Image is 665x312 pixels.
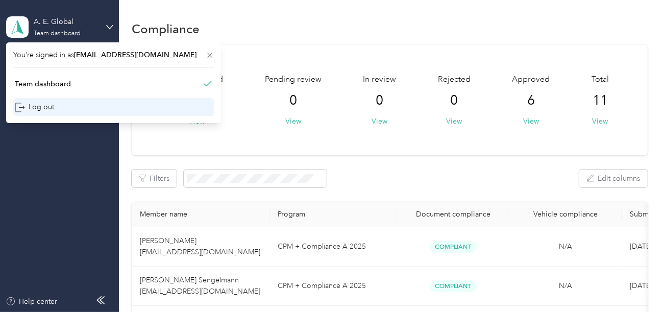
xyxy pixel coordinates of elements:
button: Help center [6,296,58,307]
span: [PERSON_NAME] Sengelmann [EMAIL_ADDRESS][DOMAIN_NAME] [140,276,260,296]
td: CPM + Compliance A 2025 [269,267,397,306]
iframe: Everlance-gr Chat Button Frame [608,255,665,312]
span: [PERSON_NAME] [EMAIL_ADDRESS][DOMAIN_NAME] [140,236,260,256]
span: Pending review [265,74,322,86]
button: View [592,116,608,127]
h1: Compliance [132,23,200,34]
button: View [372,116,387,127]
span: N/A [559,242,572,251]
span: 11 [593,92,608,109]
th: Program [269,202,397,227]
button: View [523,116,539,127]
button: Edit columns [579,170,648,187]
span: 0 [289,92,297,109]
div: Document compliance [405,210,501,219]
div: Team dashboard [34,31,81,37]
div: Vehicle compliance [518,210,613,219]
button: Filters [132,170,177,187]
span: 0 [450,92,458,109]
span: 0 [376,92,383,109]
span: Total [592,74,609,86]
span: Compliant [430,280,477,292]
button: View [446,116,462,127]
span: You’re signed in as [13,50,214,60]
div: A. E. Global [34,16,97,27]
td: CPM + Compliance A 2025 [269,227,397,267]
span: [EMAIL_ADDRESS][DOMAIN_NAME] [74,51,196,59]
div: Log out [15,102,54,112]
span: Approved [512,74,550,86]
th: Member name [132,202,269,227]
span: Rejected [438,74,471,86]
span: 6 [527,92,535,109]
span: In review [363,74,396,86]
div: Team dashboard [15,79,71,89]
span: N/A [559,281,572,290]
button: View [285,116,301,127]
span: Compliant [430,241,477,253]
